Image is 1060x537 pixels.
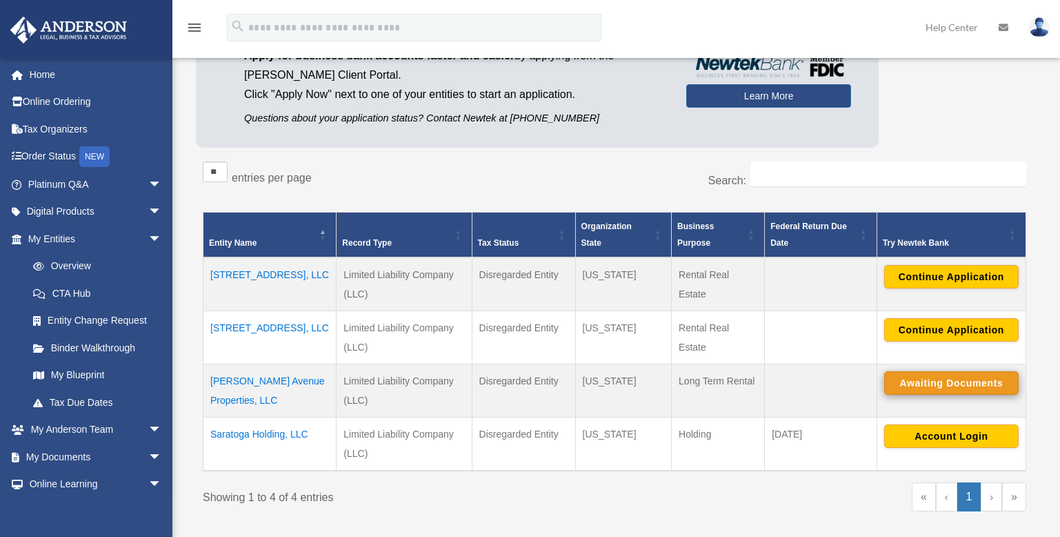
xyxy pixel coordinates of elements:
[912,482,936,511] a: First
[10,61,183,88] a: Home
[478,238,519,248] span: Tax Status
[10,225,176,253] a: My Entitiesarrow_drop_down
[209,238,257,248] span: Entity Name
[6,17,131,43] img: Anderson Advisors Platinum Portal
[10,416,183,444] a: My Anderson Teamarrow_drop_down
[203,482,604,507] div: Showing 1 to 4 of 4 entries
[472,364,575,418] td: Disregarded Entity
[884,265,1019,289] button: Continue Application
[10,115,183,143] a: Tax Organizers
[186,24,203,36] a: menu
[148,471,176,499] span: arrow_drop_down
[575,418,672,471] td: [US_STATE]
[693,55,844,77] img: NewtekBankLogoSM.png
[1029,17,1050,37] img: User Pic
[672,213,765,258] th: Business Purpose: Activate to sort
[884,318,1019,342] button: Continue Application
[203,364,337,418] td: [PERSON_NAME] Avenue Properties, LLC
[672,364,765,418] td: Long Term Rental
[186,19,203,36] i: menu
[472,418,575,471] td: Disregarded Entity
[672,418,765,471] td: Holding
[10,198,183,226] a: Digital Productsarrow_drop_down
[230,19,246,34] i: search
[10,143,183,171] a: Order StatusNEW
[708,175,746,186] label: Search:
[19,334,176,362] a: Binder Walkthrough
[10,170,183,198] a: Platinum Q&Aarrow_drop_down
[203,257,337,311] td: [STREET_ADDRESS], LLC
[244,50,514,61] span: Apply for business bank accounts faster and easier
[677,222,714,248] span: Business Purpose
[148,416,176,445] span: arrow_drop_down
[148,198,176,226] span: arrow_drop_down
[472,311,575,364] td: Disregarded Entity
[575,213,672,258] th: Organization State: Activate to sort
[19,362,176,389] a: My Blueprint
[203,418,337,471] td: Saratoga Holding, LLC
[686,84,851,108] a: Learn More
[19,253,169,280] a: Overview
[10,471,183,498] a: Online Learningarrow_drop_down
[337,418,472,471] td: Limited Liability Company (LLC)
[337,257,472,311] td: Limited Liability Company (LLC)
[244,85,666,104] p: Click "Apply Now" next to one of your entities to start an application.
[19,307,176,335] a: Entity Change Request
[10,88,183,116] a: Online Ordering
[232,172,312,184] label: entries per page
[472,213,575,258] th: Tax Status: Activate to sort
[337,364,472,418] td: Limited Liability Company (LLC)
[575,257,672,311] td: [US_STATE]
[884,424,1019,448] button: Account Login
[472,257,575,311] td: Disregarded Entity
[79,146,110,167] div: NEW
[883,235,1005,251] div: Try Newtek Bank
[765,418,877,471] td: [DATE]
[672,257,765,311] td: Rental Real Estate
[342,238,392,248] span: Record Type
[575,311,672,364] td: [US_STATE]
[148,170,176,199] span: arrow_drop_down
[148,225,176,253] span: arrow_drop_down
[672,311,765,364] td: Rental Real Estate
[203,311,337,364] td: [STREET_ADDRESS], LLC
[203,213,337,258] th: Entity Name: Activate to invert sorting
[10,443,183,471] a: My Documentsarrow_drop_down
[19,389,176,416] a: Tax Due Dates
[581,222,632,248] span: Organization State
[884,371,1019,395] button: Awaiting Documents
[770,222,847,248] span: Federal Return Due Date
[148,443,176,471] span: arrow_drop_down
[244,110,666,127] p: Questions about your application status? Contact Newtek at [PHONE_NUMBER]
[877,213,1026,258] th: Try Newtek Bank : Activate to sort
[19,280,176,307] a: CTA Hub
[337,213,472,258] th: Record Type: Activate to sort
[884,430,1019,441] a: Account Login
[244,46,666,85] p: by applying from the [PERSON_NAME] Client Portal.
[337,311,472,364] td: Limited Liability Company (LLC)
[765,213,877,258] th: Federal Return Due Date: Activate to sort
[575,364,672,418] td: [US_STATE]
